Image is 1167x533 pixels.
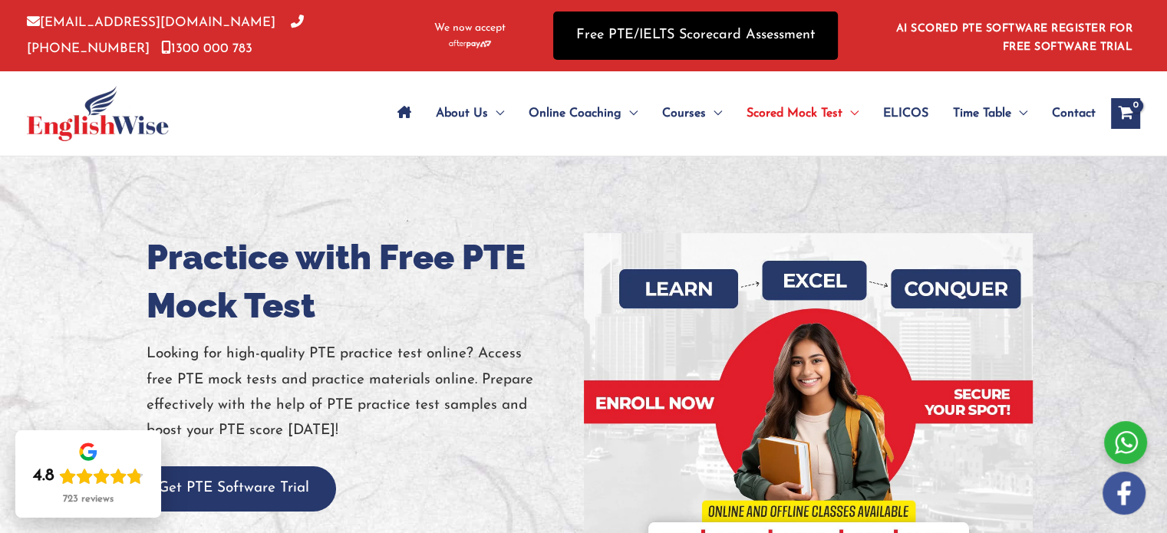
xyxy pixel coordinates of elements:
span: We now accept [434,21,506,36]
a: 1300 000 783 [161,42,252,55]
a: [PHONE_NUMBER] [27,16,304,54]
a: About UsMenu Toggle [424,87,516,140]
a: Get PTE Software Trial [131,481,336,495]
a: Free PTE/IELTS Scorecard Assessment [553,12,838,60]
div: Rating: 4.8 out of 5 [33,466,143,487]
span: Menu Toggle [621,87,638,140]
a: Time TableMenu Toggle [941,87,1040,140]
a: AI SCORED PTE SOFTWARE REGISTER FOR FREE SOFTWARE TRIAL [896,23,1133,53]
div: 723 reviews [63,493,114,505]
span: Menu Toggle [1011,87,1027,140]
span: ELICOS [883,87,928,140]
p: Looking for high-quality PTE practice test online? Access free PTE mock tests and practice materi... [147,341,572,443]
nav: Site Navigation: Main Menu [385,87,1096,140]
a: ELICOS [871,87,941,140]
span: Menu Toggle [842,87,859,140]
a: Contact [1040,87,1096,140]
img: Afterpay-Logo [449,40,491,48]
a: Scored Mock TestMenu Toggle [734,87,871,140]
span: About Us [436,87,488,140]
div: 4.8 [33,466,54,487]
span: Scored Mock Test [747,87,842,140]
a: CoursesMenu Toggle [650,87,734,140]
span: Menu Toggle [488,87,504,140]
a: View Shopping Cart, empty [1111,98,1140,129]
span: Courses [662,87,706,140]
span: Contact [1052,87,1096,140]
span: Time Table [953,87,1011,140]
span: Menu Toggle [706,87,722,140]
a: Online CoachingMenu Toggle [516,87,650,140]
aside: Header Widget 1 [887,11,1140,61]
img: cropped-ew-logo [27,86,169,141]
a: [EMAIL_ADDRESS][DOMAIN_NAME] [27,16,275,29]
button: Get PTE Software Trial [131,466,336,512]
span: Online Coaching [529,87,621,140]
img: white-facebook.png [1103,472,1146,515]
h1: Practice with Free PTE Mock Test [147,233,572,330]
